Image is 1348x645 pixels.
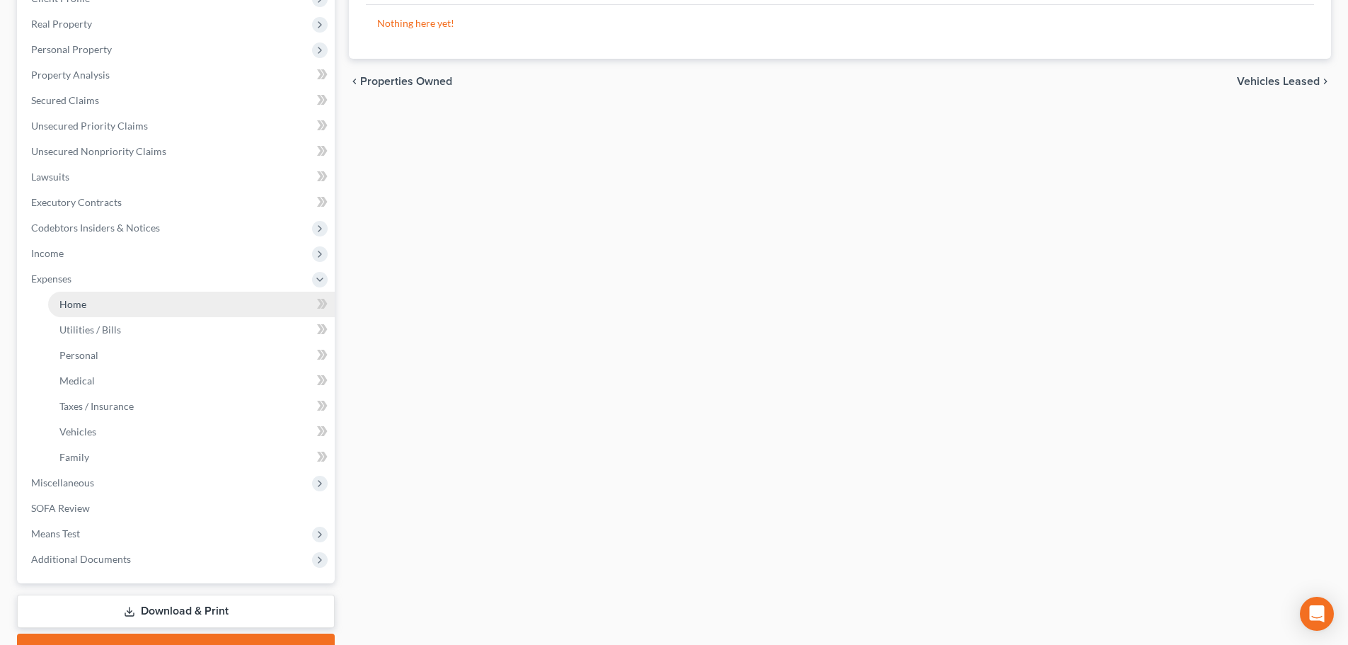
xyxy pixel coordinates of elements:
span: Income [31,247,64,259]
span: Secured Claims [31,94,99,106]
a: Utilities / Bills [48,317,335,343]
div: Open Intercom Messenger [1300,597,1334,631]
span: Utilities / Bills [59,324,121,336]
a: Lawsuits [20,164,335,190]
span: Additional Documents [31,553,131,565]
span: Properties Owned [360,76,452,87]
button: Vehicles Leased chevron_right [1237,76,1331,87]
span: Family [59,451,89,463]
a: Medical [48,368,335,394]
a: Unsecured Priority Claims [20,113,335,139]
a: SOFA Review [20,496,335,521]
a: Personal [48,343,335,368]
a: Taxes / Insurance [48,394,335,419]
span: SOFA Review [31,502,90,514]
a: Executory Contracts [20,190,335,215]
span: Means Test [31,527,80,540]
a: Unsecured Nonpriority Claims [20,139,335,164]
button: chevron_left Properties Owned [349,76,452,87]
span: Codebtors Insiders & Notices [31,222,160,234]
span: Vehicles Leased [1237,76,1320,87]
span: Executory Contracts [31,196,122,208]
i: chevron_left [349,76,360,87]
p: Nothing here yet! [377,16,1303,30]
span: Unsecured Nonpriority Claims [31,145,166,157]
span: Personal Property [31,43,112,55]
span: Medical [59,375,95,387]
span: Lawsuits [31,171,69,183]
span: Personal [59,349,98,361]
span: Real Property [31,18,92,30]
span: Vehicles [59,426,96,438]
a: Home [48,292,335,317]
span: Miscellaneous [31,476,94,489]
i: chevron_right [1320,76,1331,87]
a: Property Analysis [20,62,335,88]
span: Unsecured Priority Claims [31,120,148,132]
span: Taxes / Insurance [59,400,134,412]
span: Home [59,298,86,310]
a: Family [48,445,335,470]
a: Vehicles [48,419,335,445]
span: Property Analysis [31,69,110,81]
a: Download & Print [17,595,335,628]
a: Secured Claims [20,88,335,113]
span: Expenses [31,273,71,285]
